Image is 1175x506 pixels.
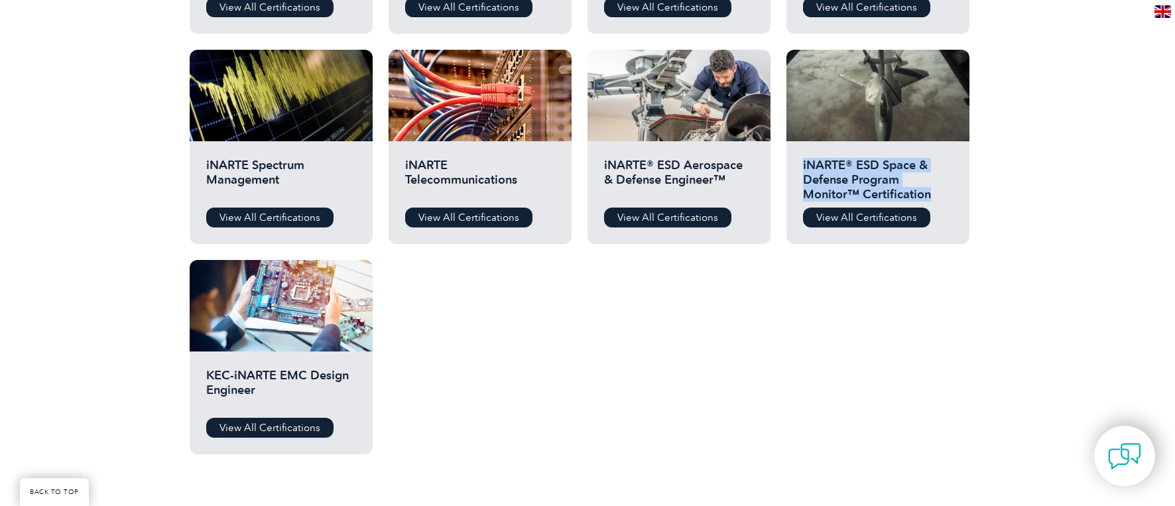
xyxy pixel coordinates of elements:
a: View All Certifications [405,208,532,227]
a: View All Certifications [803,208,930,227]
img: en [1154,5,1171,18]
h2: iNARTE Telecommunications [405,158,555,198]
h2: iNARTE Spectrum Management [206,158,356,198]
a: BACK TO TOP [20,478,89,506]
img: contact-chat.png [1108,440,1141,473]
a: View All Certifications [604,208,731,227]
a: View All Certifications [206,208,334,227]
a: View All Certifications [206,418,334,438]
h2: iNARTE® ESD Aerospace & Defense Engineer™ [604,158,754,198]
h2: KEC-iNARTE EMC Design Engineer [206,368,356,408]
h2: iNARTE® ESD Space & Defense Program Monitor™ Certification [803,158,953,198]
